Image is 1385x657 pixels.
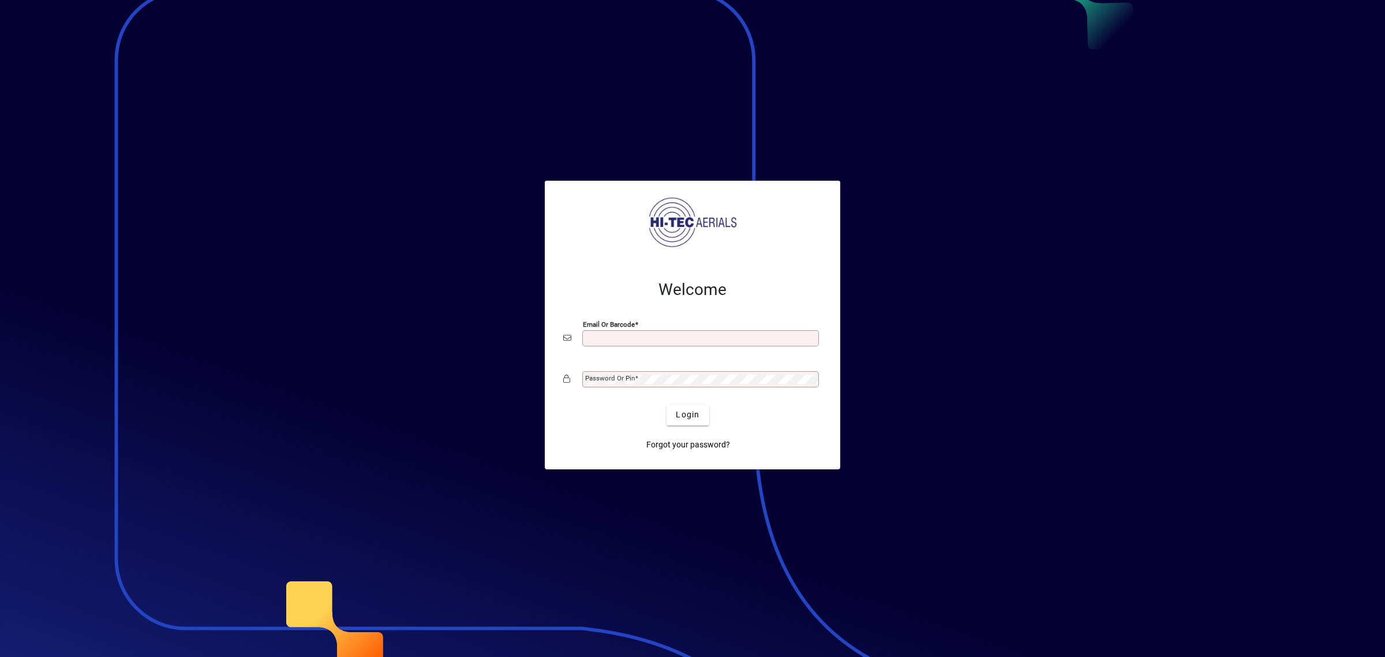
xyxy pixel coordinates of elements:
mat-label: Password or Pin [585,374,635,382]
span: Forgot your password? [646,439,730,451]
button: Login [667,405,709,425]
span: Login [676,409,699,421]
mat-label: Email or Barcode [583,320,635,328]
a: Forgot your password? [642,435,735,456]
h2: Welcome [563,280,822,300]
